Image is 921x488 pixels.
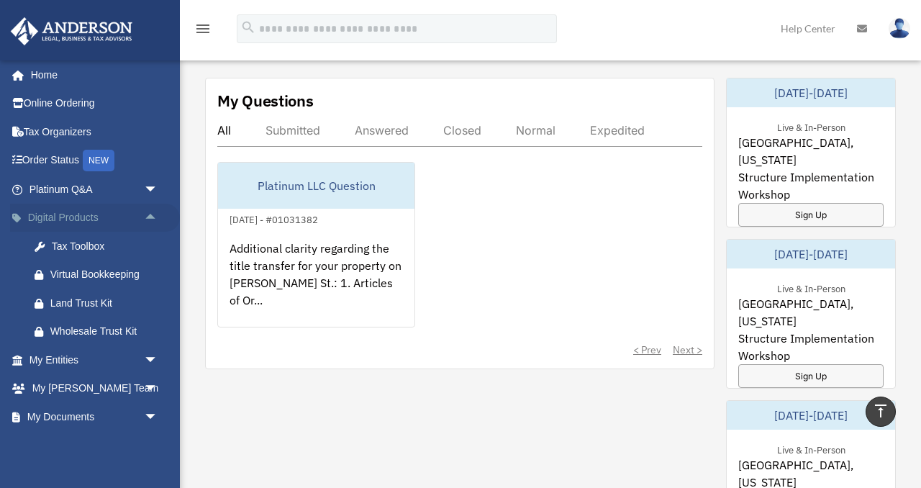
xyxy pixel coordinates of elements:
a: Tax Toolbox [20,232,180,261]
a: Virtual Bookkeeping [20,261,180,289]
img: User Pic [889,18,910,39]
span: arrow_drop_down [144,431,173,461]
div: Platinum LLC Question [218,163,414,209]
i: search [240,19,256,35]
div: My Questions [217,90,314,112]
div: Wholesale Trust Kit [50,322,162,340]
span: arrow_drop_down [144,374,173,404]
a: Home [10,60,173,89]
div: All [217,123,231,137]
div: Expedited [590,123,645,137]
div: [DATE]-[DATE] [727,240,895,268]
span: Structure Implementation Workshop [738,330,884,364]
div: Submitted [266,123,320,137]
i: menu [194,20,212,37]
div: Live & In-Person [766,119,857,134]
div: [DATE]-[DATE] [727,401,895,430]
a: Online Learningarrow_drop_down [10,431,180,460]
a: Sign Up [738,203,884,227]
i: vertical_align_top [872,402,889,420]
a: Online Ordering [10,89,180,118]
div: [DATE]-[DATE] [727,78,895,107]
span: [GEOGRAPHIC_DATA], [US_STATE] [738,134,884,168]
span: arrow_drop_down [144,402,173,432]
a: My [PERSON_NAME] Teamarrow_drop_down [10,374,180,403]
a: My Entitiesarrow_drop_down [10,345,180,374]
img: Anderson Advisors Platinum Portal [6,17,137,45]
a: Platinum LLC Question[DATE] - #01031382Additional clarity regarding the title transfer for your p... [217,162,415,327]
span: [GEOGRAPHIC_DATA], [US_STATE] [738,295,884,330]
a: Order StatusNEW [10,146,180,176]
a: Platinum Q&Aarrow_drop_down [10,175,180,204]
span: Structure Implementation Workshop [738,168,884,203]
div: Normal [516,123,555,137]
a: Wholesale Trust Kit [20,317,180,346]
span: arrow_drop_down [144,175,173,204]
a: menu [194,25,212,37]
a: Land Trust Kit [20,289,180,317]
div: [DATE] - #01031382 [218,211,330,226]
a: Sign Up [738,364,884,388]
a: My Documentsarrow_drop_down [10,402,180,431]
div: Virtual Bookkeeping [50,266,162,284]
a: vertical_align_top [866,397,896,427]
div: Live & In-Person [766,280,857,295]
div: Answered [355,123,409,137]
span: arrow_drop_down [144,345,173,375]
div: Tax Toolbox [50,238,162,256]
a: Digital Productsarrow_drop_up [10,204,180,232]
div: Closed [443,123,481,137]
div: NEW [83,150,114,171]
div: Live & In-Person [766,441,857,456]
div: Land Trust Kit [50,294,162,312]
a: Tax Organizers [10,117,180,146]
span: arrow_drop_up [144,204,173,233]
div: Additional clarity regarding the title transfer for your property on [PERSON_NAME] St.: 1. Articl... [218,228,414,340]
